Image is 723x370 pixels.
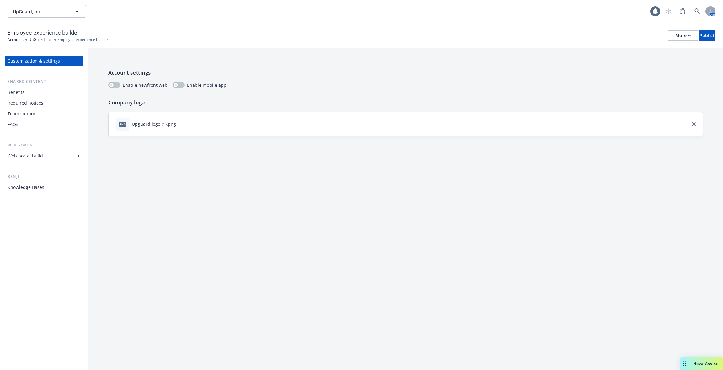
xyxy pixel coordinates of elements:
button: More [668,30,698,41]
div: Required notices [8,98,43,108]
span: Enable mobile app [187,82,227,88]
button: UpGuard, Inc. [8,5,86,18]
span: png [119,122,126,126]
button: Nova Assist [680,357,723,370]
a: Report a Bug [677,5,689,18]
div: Web portal builder [8,151,46,161]
div: Web portal [5,142,83,148]
p: Company logo [108,98,703,107]
div: Upguard logo (1).png [132,121,176,127]
a: Accounts [8,37,24,42]
button: Publish [699,30,715,41]
div: Knowledge Bases [8,182,44,192]
a: Benefits [5,87,83,97]
div: Benji [5,174,83,180]
span: Employee experience builder [57,37,108,42]
a: Search [691,5,704,18]
a: UpGuard, Inc. [29,37,52,42]
span: Nova Assist [693,361,718,366]
p: Account settings [108,69,703,77]
a: Required notices [5,98,83,108]
a: Team support [5,109,83,119]
a: Start snowing [662,5,675,18]
div: Benefits [8,87,24,97]
div: Customization & settings [8,56,60,66]
div: Team support [8,109,37,119]
span: UpGuard, Inc. [13,8,67,15]
div: More [675,31,691,40]
div: Drag to move [680,357,688,370]
div: Publish [699,31,715,40]
a: close [690,120,698,128]
div: FAQs [8,119,18,130]
a: FAQs [5,119,83,130]
a: Customization & settings [5,56,83,66]
span: Enable newfront web [123,82,168,88]
a: Knowledge Bases [5,182,83,192]
a: Web portal builder [5,151,83,161]
div: Shared content [5,79,83,85]
button: download file [179,121,184,127]
span: Employee experience builder [8,29,79,37]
